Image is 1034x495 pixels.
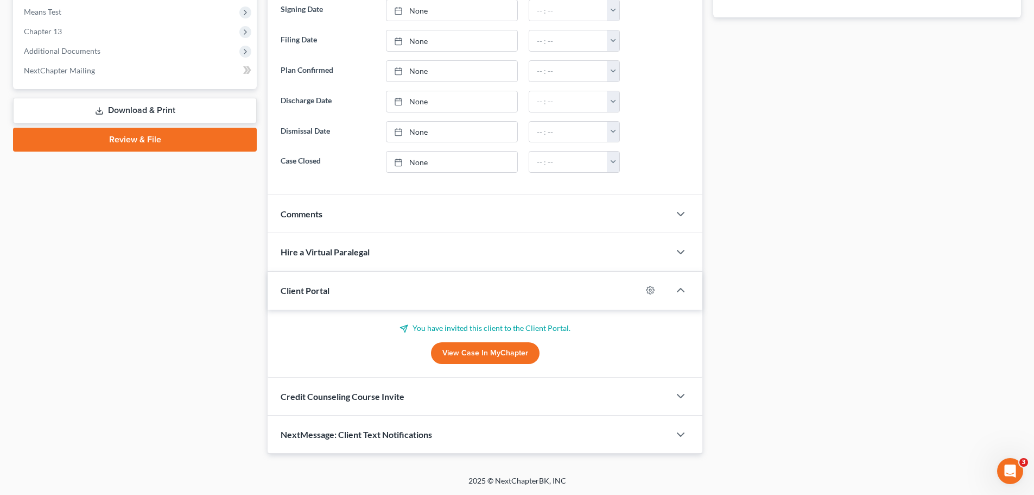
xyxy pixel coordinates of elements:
span: Chapter 13 [24,27,62,36]
label: Dismissal Date [275,121,380,143]
label: Case Closed [275,151,380,173]
a: None [386,91,517,112]
span: Credit Counseling Course Invite [281,391,404,402]
span: NextChapter Mailing [24,66,95,75]
input: -- : -- [529,122,607,142]
label: Plan Confirmed [275,60,380,82]
span: 3 [1019,458,1028,467]
div: 2025 © NextChapterBK, INC [208,475,827,495]
a: NextChapter Mailing [15,61,257,80]
p: You have invited this client to the Client Portal. [281,323,689,334]
input: -- : -- [529,30,607,51]
label: Filing Date [275,30,380,52]
a: View Case in MyChapter [431,342,540,364]
a: Download & Print [13,98,257,123]
span: Additional Documents [24,46,100,55]
a: None [386,61,517,82]
span: NextMessage: Client Text Notifications [281,429,432,440]
span: Hire a Virtual Paralegal [281,247,370,257]
a: None [386,30,517,51]
input: -- : -- [529,61,607,82]
iframe: Intercom live chat [997,458,1023,484]
input: -- : -- [529,152,607,172]
input: -- : -- [529,91,607,112]
span: Means Test [24,7,61,16]
span: Client Portal [281,285,329,296]
a: None [386,152,517,172]
span: Comments [281,209,322,219]
label: Discharge Date [275,91,380,112]
a: None [386,122,517,142]
a: Review & File [13,128,257,152]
